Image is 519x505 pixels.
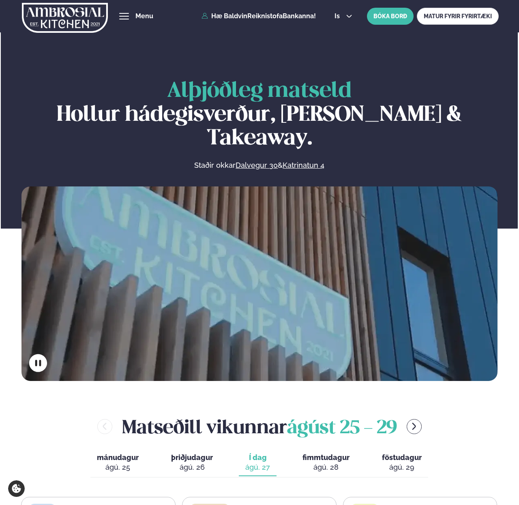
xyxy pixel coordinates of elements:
[8,480,25,497] a: Cookie settings
[97,419,112,434] button: menu-btn-left
[296,449,356,476] button: fimmtudagur ágú. 28
[97,453,139,462] span: mánudagur
[375,449,428,476] button: föstudagur ágú. 29
[367,8,414,25] button: BÓKA BORÐ
[171,453,213,462] span: þriðjudagur
[382,453,422,462] span: föstudagur
[302,453,350,462] span: fimmtudagur
[236,160,278,170] a: Dalvegur 30
[90,449,145,476] button: mánudagur ágú. 25
[245,453,270,462] span: Í dag
[239,449,277,476] button: Í dag ágú. 27
[328,13,358,19] button: is
[21,79,498,151] h1: Hollur hádegisverður, [PERSON_NAME] & Takeaway.
[122,413,397,440] h2: Matseðill vikunnar
[119,11,129,21] button: hamburger
[335,13,342,19] span: is
[417,8,499,25] a: MATUR FYRIR FYRIRTÆKI
[22,1,108,34] img: logo
[106,160,413,170] p: Staðir okkar &
[407,419,422,434] button: menu-btn-right
[287,419,397,437] span: ágúst 25 - 29
[382,462,422,472] div: ágú. 29
[202,13,316,20] a: Hæ BaldvinReiknistofaBankanna!
[302,462,350,472] div: ágú. 28
[245,462,270,472] div: ágú. 27
[283,160,324,170] a: Katrinatun 4
[165,449,219,476] button: þriðjudagur ágú. 26
[167,81,352,101] span: Alþjóðleg matseld
[97,462,139,472] div: ágú. 25
[171,462,213,472] div: ágú. 26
